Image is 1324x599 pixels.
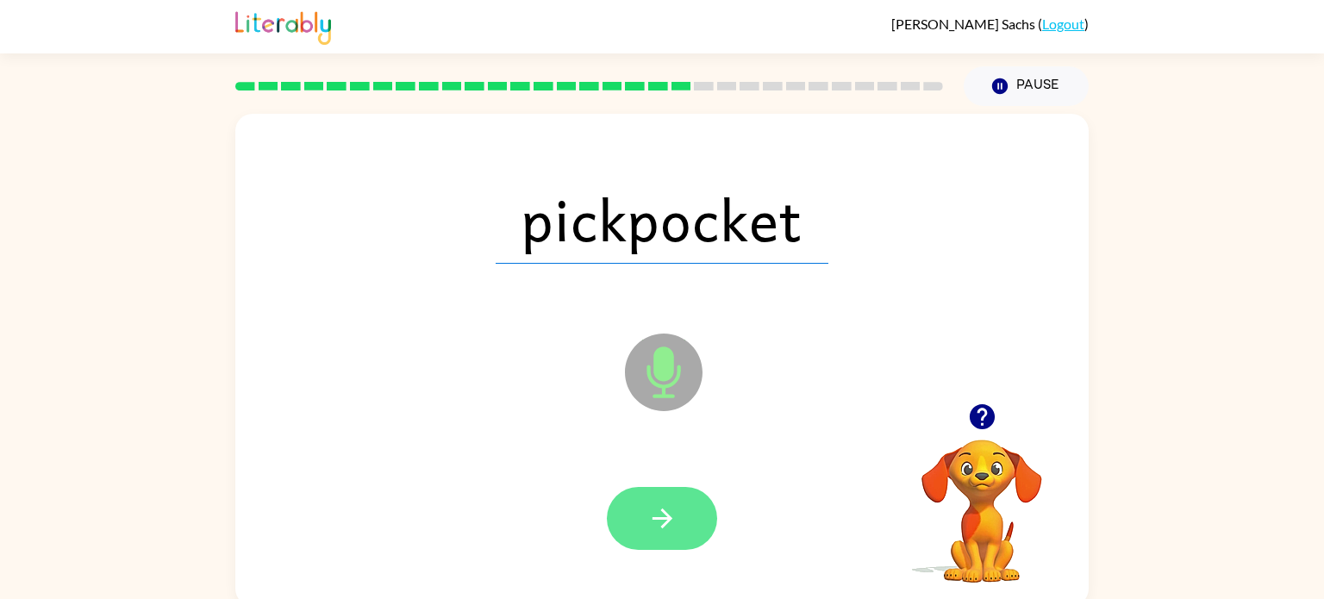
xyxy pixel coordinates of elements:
[896,413,1068,585] video: Your browser must support playing .mp4 files to use Literably. Please try using another browser.
[235,7,331,45] img: Literably
[891,16,1038,32] span: [PERSON_NAME] Sachs
[496,174,828,264] span: pickpocket
[891,16,1089,32] div: ( )
[964,66,1089,106] button: Pause
[1042,16,1084,32] a: Logout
